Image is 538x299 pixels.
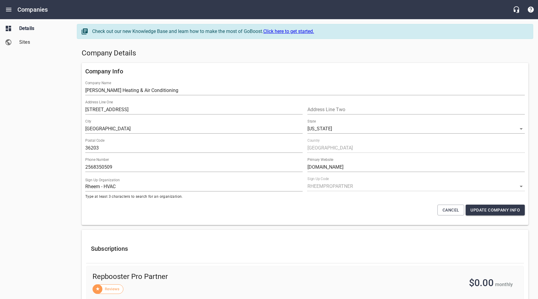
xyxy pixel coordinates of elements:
label: Sign Up Code [307,177,329,181]
button: Update Company Info [466,205,525,216]
button: Support Portal [524,2,538,17]
h6: Companies [17,5,48,14]
label: Company Name [85,81,111,85]
span: Repbooster Pro Partner [92,272,314,282]
span: Sites [19,39,65,46]
h6: Company Info [85,67,525,76]
a: Click here to get started. [263,28,314,34]
div: Check out our new Knowledge Base and learn how to make the most of GoBoost. [92,28,527,35]
label: Primary Website [307,158,333,161]
span: Cancel [443,206,459,214]
button: Live Chat [509,2,524,17]
label: Country [307,139,320,142]
div: Reviews [92,284,123,294]
label: State [307,120,316,123]
h5: Company Details [82,49,528,58]
input: Start typing to search organizations [85,182,303,191]
button: Open drawer [2,2,16,17]
label: Phone Number [85,158,109,161]
span: monthly [495,282,513,287]
span: $0.00 [469,277,494,289]
span: Details [19,25,65,32]
label: City [85,120,91,123]
button: Cancel [437,205,464,216]
span: Reviews [101,286,123,292]
span: Update Company Info [470,206,520,214]
h6: Subscriptions [91,244,519,253]
label: Postal Code [85,139,104,142]
label: Address Line One [85,100,113,104]
span: Type at least 3 characters to search for an organization. [85,194,303,200]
